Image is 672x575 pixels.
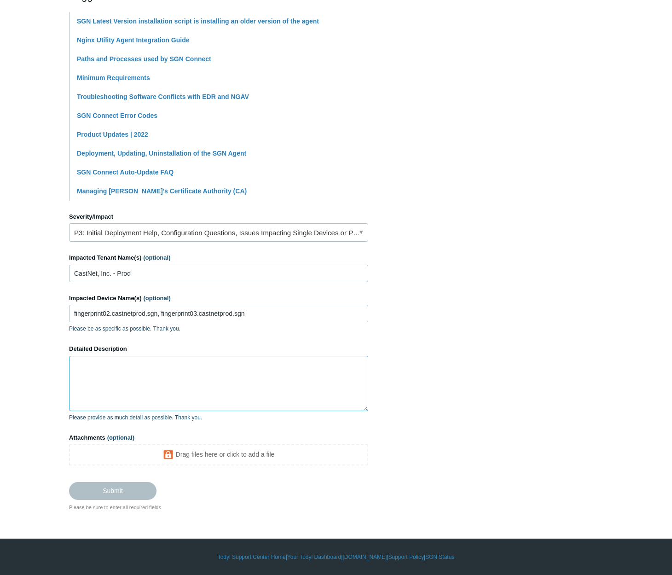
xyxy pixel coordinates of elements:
span: (optional) [144,295,171,302]
p: Please be as specific as possible. Thank you. [69,325,368,333]
label: Severity/Impact [69,212,368,221]
a: Todyl Support Center Home [218,553,286,561]
a: [DOMAIN_NAME] [342,553,387,561]
label: Detailed Description [69,344,368,354]
a: Paths and Processes used by SGN Connect [77,55,211,63]
label: Impacted Tenant Name(s) [69,253,368,262]
a: Nginx Utility Agent Integration Guide [77,36,189,44]
a: Deployment, Updating, Uninstallation of the SGN Agent [77,150,246,157]
input: Submit [69,482,156,499]
div: Please be sure to enter all required fields. [69,504,368,511]
a: Your Todyl Dashboard [287,553,341,561]
a: Support Policy [388,553,424,561]
div: | | | | [69,553,603,561]
a: P3: Initial Deployment Help, Configuration Questions, Issues Impacting Single Devices or Past Out... [69,223,368,242]
a: SGN Latest Version installation script is installing an older version of the agent [77,17,319,25]
span: (optional) [143,254,170,261]
label: Attachments [69,433,368,442]
a: Minimum Requirements [77,74,150,81]
a: Product Updates | 2022 [77,131,148,138]
a: Troubleshooting Software Conflicts with EDR and NGAV [77,93,249,100]
a: SGN Connect Error Codes [77,112,157,119]
a: SGN Status [425,553,454,561]
label: Impacted Device Name(s) [69,294,368,303]
p: Please provide as much detail as possible. Thank you. [69,413,368,422]
span: (optional) [107,434,134,441]
a: SGN Connect Auto-Update FAQ [77,168,174,176]
a: Managing [PERSON_NAME]'s Certificate Authority (CA) [77,187,247,195]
